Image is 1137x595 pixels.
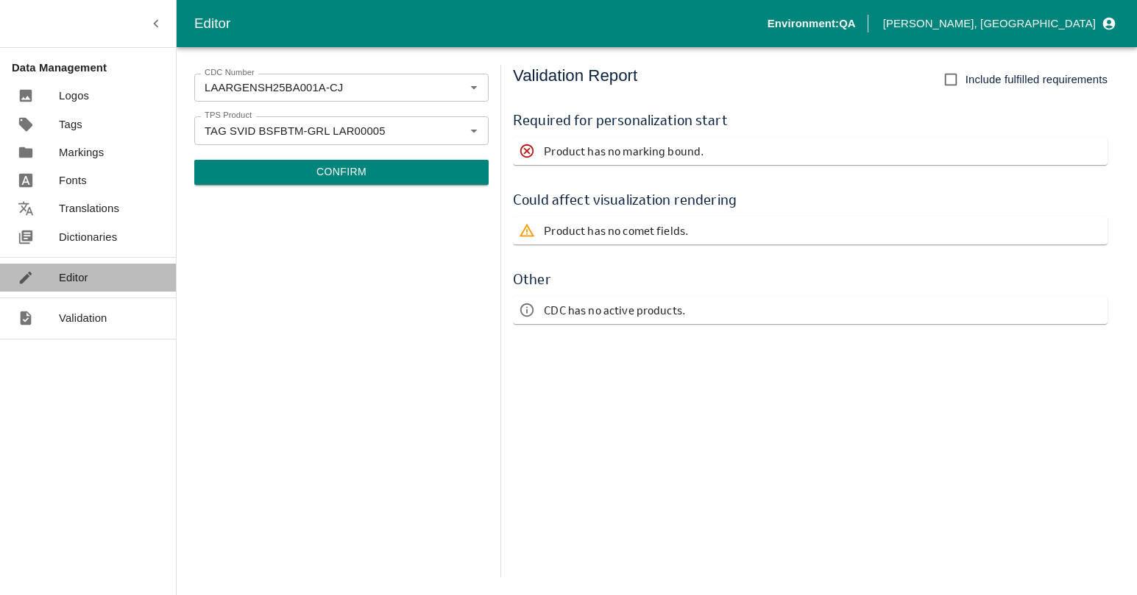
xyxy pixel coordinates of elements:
[513,109,1108,131] h6: Required for personalization start
[464,78,484,97] button: Open
[59,229,117,245] p: Dictionaries
[464,121,484,140] button: Open
[877,11,1119,36] button: profile
[513,189,1108,211] h6: Could affect visualization rendering
[194,13,768,35] div: Editor
[59,310,107,326] p: Validation
[205,110,252,122] label: TPS Product
[194,160,489,185] button: Confirm
[205,67,255,79] label: CDC Number
[59,88,89,104] p: Logos
[59,116,82,133] p: Tags
[59,200,119,216] p: Translations
[59,270,88,286] p: Editor
[59,144,104,161] p: Markings
[768,15,856,32] p: Environment: QA
[544,302,685,318] p: CDC has no active products.
[883,15,1096,32] p: [PERSON_NAME], [GEOGRAPHIC_DATA]
[513,65,637,94] h5: Validation Report
[59,172,87,189] p: Fonts
[544,143,704,159] p: Product has no marking bound.
[12,60,176,76] p: Data Management
[544,222,688,239] p: Product has no comet fields.
[513,268,1108,290] h6: Other
[966,71,1108,88] span: Include fulfilled requirements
